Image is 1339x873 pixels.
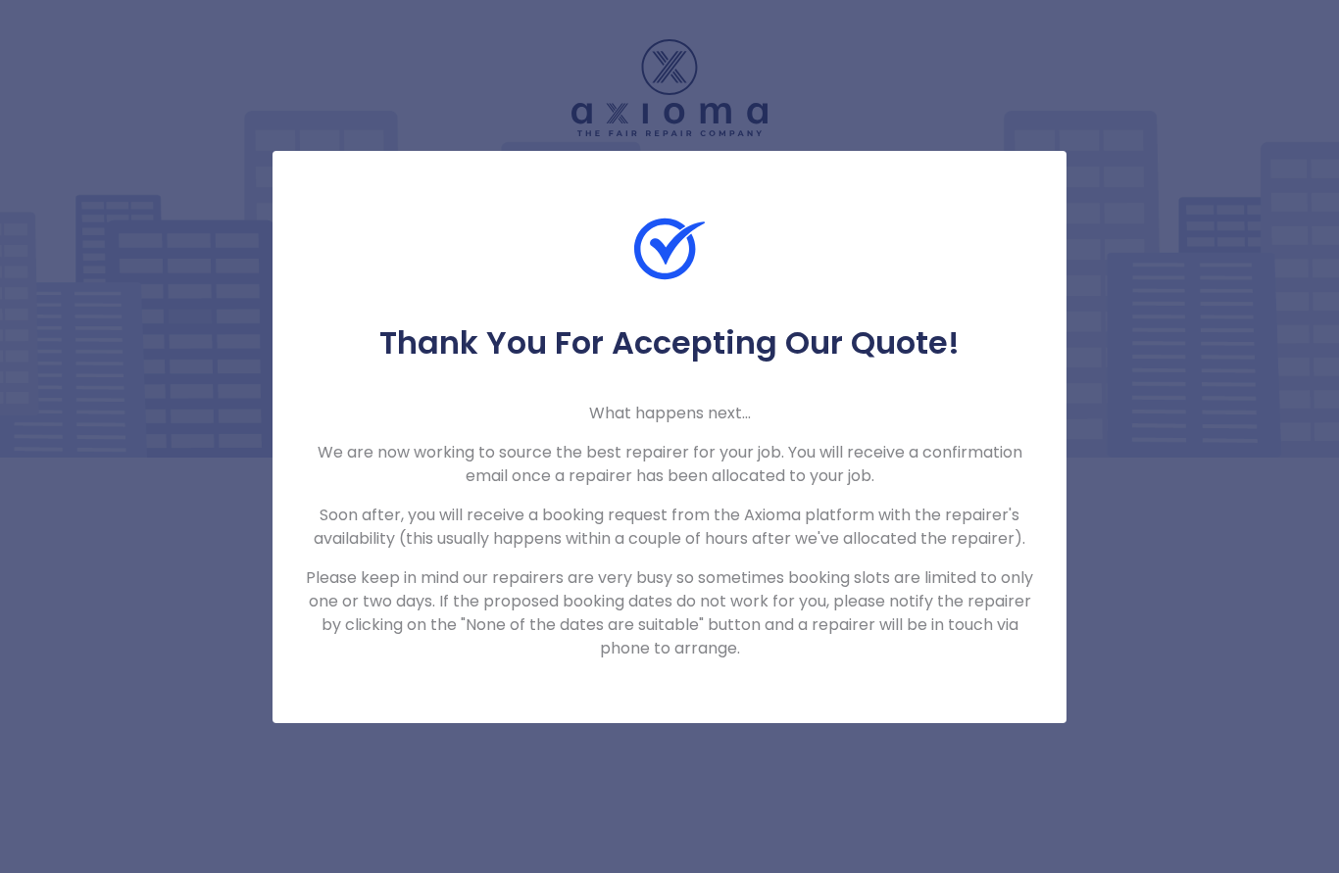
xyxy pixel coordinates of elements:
p: We are now working to source the best repairer for your job. You will receive a confirmation emai... [304,441,1035,488]
img: Check [634,214,705,284]
p: What happens next... [304,402,1035,425]
p: Please keep in mind our repairers are very busy so sometimes booking slots are limited to only on... [304,566,1035,660]
h5: Thank You For Accepting Our Quote! [304,323,1035,363]
p: Soon after, you will receive a booking request from the Axioma platform with the repairer's avail... [304,504,1035,551]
